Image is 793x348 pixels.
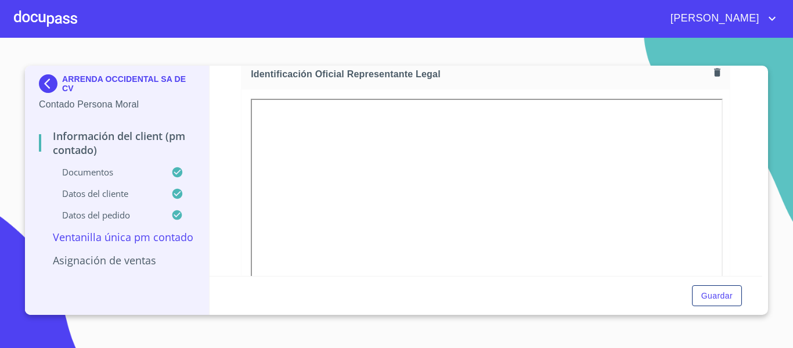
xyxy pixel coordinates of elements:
button: account of current user [662,9,779,28]
p: Información del Client (PM contado) [39,129,195,157]
p: Contado Persona Moral [39,98,195,112]
img: Docupass spot blue [39,74,62,93]
p: Datos del cliente [39,188,171,199]
p: Datos del pedido [39,209,171,221]
p: Ventanilla única PM contado [39,230,195,244]
span: Guardar [701,289,733,303]
div: ARRENDA OCCIDENTAL SA DE CV [39,74,195,98]
span: [PERSON_NAME] [662,9,765,28]
p: ARRENDA OCCIDENTAL SA DE CV [62,74,195,93]
p: Documentos [39,166,171,178]
span: Identificación Oficial Representante Legal [251,68,709,80]
button: Guardar [692,285,742,307]
p: Asignación de Ventas [39,253,195,267]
